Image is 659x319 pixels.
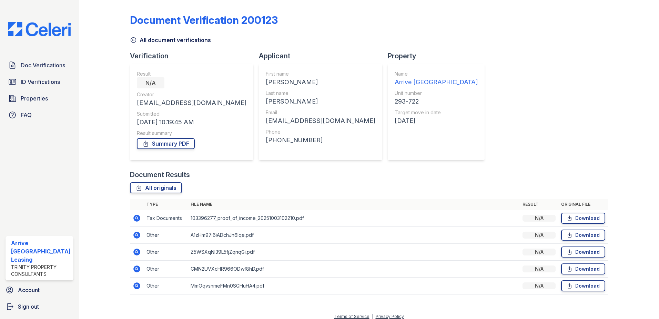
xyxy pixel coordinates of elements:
img: CE_Logo_Blue-a8612792a0a2168367f1c8372b55b34899dd931a85d93a1a3d3e32e68fde9ad4.png [3,22,76,36]
td: Other [144,261,188,278]
a: Download [561,246,605,258]
span: Account [18,286,40,294]
a: Name Arrive [GEOGRAPHIC_DATA] [395,70,478,87]
div: N/A [523,215,556,222]
div: Applicant [259,51,388,61]
a: Download [561,230,605,241]
div: 293-722 [395,97,478,106]
a: All document verifications [130,36,211,44]
a: All originals [130,182,182,193]
div: Unit number [395,90,478,97]
div: Submitted [137,110,246,117]
a: Download [561,280,605,291]
div: [PERSON_NAME] [266,97,375,106]
th: File name [188,199,520,210]
a: Summary PDF [137,138,195,149]
a: Privacy Policy [376,314,404,319]
span: Properties [21,94,48,103]
td: Tax Documents [144,210,188,227]
div: [PERSON_NAME] [266,77,375,87]
td: Other [144,278,188,294]
td: A1zHm97I6iADchJn6Iqe.pdf [188,227,520,244]
a: Doc Verifications [6,58,73,72]
div: Verification [130,51,259,61]
td: Z5WSXqNI39L5fjZqnqGi.pdf [188,244,520,261]
a: ID Verifications [6,75,73,89]
td: Other [144,227,188,244]
div: Arrive [GEOGRAPHIC_DATA] Leasing [11,239,71,264]
th: Type [144,199,188,210]
div: Trinity Property Consultants [11,264,71,278]
div: N/A [523,249,556,255]
div: Name [395,70,478,77]
a: FAQ [6,108,73,122]
span: Doc Verifications [21,61,65,69]
a: Download [561,213,605,224]
span: Sign out [18,302,39,311]
div: Property [388,51,490,61]
td: CMN2UVXcHR966ODwf8hD.pdf [188,261,520,278]
div: Target move in date [395,109,478,116]
td: MmOqvsnmeFMn0SGHuHA4.pdf [188,278,520,294]
div: Email [266,109,375,116]
div: Last name [266,90,375,97]
div: Result summary [137,130,246,137]
a: Properties [6,91,73,105]
div: [DATE] 10:19:45 AM [137,117,246,127]
div: [EMAIL_ADDRESS][DOMAIN_NAME] [137,98,246,108]
div: N/A [137,77,164,88]
div: Document Verification 200123 [130,14,278,26]
a: Account [3,283,76,297]
a: Terms of Service [334,314,369,319]
span: ID Verifications [21,78,60,86]
div: [EMAIL_ADDRESS][DOMAIN_NAME] [266,116,375,126]
span: FAQ [21,111,32,119]
th: Result [520,199,558,210]
a: Sign out [3,300,76,313]
div: Creator [137,91,246,98]
th: Original file [558,199,608,210]
div: Phone [266,128,375,135]
div: First name [266,70,375,77]
a: Download [561,263,605,274]
div: [DATE] [395,116,478,126]
td: Other [144,244,188,261]
div: N/A [523,265,556,272]
div: | [372,314,373,319]
div: N/A [523,232,556,239]
div: Document Results [130,170,190,180]
div: Arrive [GEOGRAPHIC_DATA] [395,77,478,87]
div: N/A [523,282,556,289]
div: Result [137,70,246,77]
td: 103396277_proof_of_income_20251003102210.pdf [188,210,520,227]
div: [PHONE_NUMBER] [266,135,375,145]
